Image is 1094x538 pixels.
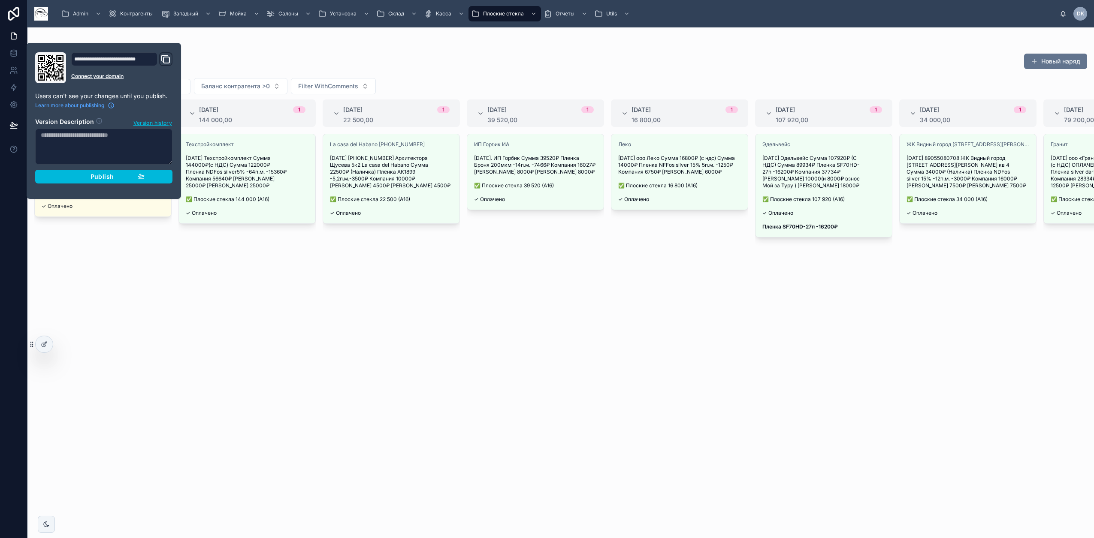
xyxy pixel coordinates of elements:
span: ✅ Плоские стекла 39 520 (А16) [474,182,597,189]
span: ✅ Плоские стекла 34 000 (А16) [907,196,1029,203]
div: 107 920,00 [776,117,882,123]
a: ЖК Видный город [STREET_ADDRESS][PERSON_NAME] [PHONE_NUMBER][DATE] 89055080708 ЖК Видный город [S... [899,134,1037,224]
span: [DATE] 89055080708 ЖК Видный город [STREET_ADDRESS][PERSON_NAME] кв 4 Сумма 34000₽ (Наличка) Плен... [907,155,1029,189]
span: ✓ Оплачено [762,210,885,216]
span: Контрагенты [120,10,153,17]
span: ✓ Оплачено [907,210,1029,216]
a: Гранит [1051,141,1068,148]
a: ИП Горбик ИА [474,141,509,148]
span: Filter WithComments [298,82,358,90]
img: App logo [34,7,48,21]
span: Learn more about publishing [35,102,104,109]
div: 16 800,00 [632,117,738,123]
span: ✅ Плоские стекла 22 500 (А16) [330,196,453,203]
span: [DATE] Техстройкомплект Сумма 144000₽(с НДС) Сумма 122000₽ Пленка NDFos silver5% -64п.м. -15360₽ ... [186,155,308,189]
a: Admin [58,6,106,21]
a: Леко [618,141,631,148]
div: 1 [298,106,300,113]
span: ✅ Плоские стекла 16 800 (А16) [618,182,741,189]
a: Плоские стекла [468,6,541,21]
a: ЖК Видный город [STREET_ADDRESS][PERSON_NAME] [PHONE_NUMBER] [907,141,1029,148]
span: [DATE] ооо Леко Сумма 16800₽ (с ндс) Сумма 14000₽ Пленка NFFos silver 15% 5п.м. -1250₽ Компания 6... [618,155,741,175]
a: Контрагенты [106,6,159,21]
span: [DATE] Эдельвейс Сумма 107920₽ (С НДС) Сумма 89934₽ Пленка SF70HD-27п -16200₽ Компания 37734₽ [PE... [762,155,885,189]
a: Отчеты [541,6,592,21]
div: 1 [442,106,444,113]
a: Техстройкомплект[DATE] Техстройкомплект Сумма 144000₽(с НДС) Сумма 122000₽ Пленка NDFos silver5% ... [178,134,316,224]
span: ✓ Оплачено [186,210,308,216]
span: Отчеты [556,10,574,17]
a: ИП Горбик ИА[DATE]. ИП Горбик Сумма 39520₽ Пленка Броня 200мкм -14п.м. -7466₽ Компания 16027₽ [PE... [467,134,604,210]
span: [DATE] [199,105,218,114]
span: ✓ Оплачено [330,210,453,216]
a: La casa del Habano [PHONE_NUMBER] [330,141,425,148]
div: 1 [1019,106,1021,113]
div: 1 [875,106,877,113]
span: Мойка [230,10,247,17]
div: 39 520,00 [487,117,594,123]
span: [DATE] [920,105,939,114]
button: Select Button [194,78,287,94]
button: Publish [35,170,172,183]
span: [DATE] [776,105,795,114]
a: Эдельвейс [762,141,790,148]
span: Склад [388,10,404,17]
span: [DATE] [632,105,651,114]
span: [DATE] [1064,105,1083,114]
p: Users can't see your changes until you publish. [35,92,172,100]
span: Касса [436,10,451,17]
div: 1 [731,106,733,113]
h2: Version Description [35,117,94,127]
span: Западный [173,10,198,17]
div: 34 000,00 [920,117,1026,123]
span: [DATE] [487,105,507,114]
a: Леко[DATE] ооо Леко Сумма 16800₽ (с ндс) Сумма 14000₽ Пленка NFFos silver 15% 5п.м. -1250₽ Компан... [611,134,748,210]
div: scrollable content [55,4,1060,23]
a: Learn more about publishing [35,102,115,109]
a: Техстройкомплект [186,141,234,148]
a: Касса [421,6,468,21]
a: La casa del Habano [PHONE_NUMBER][DATE] [PHONE_NUMBER] Архитектора Щусева 5к2 La casa del Habano ... [323,134,460,224]
span: [DATE]. ИП Горбик Сумма 39520₽ Пленка Броня 200мкм -14п.м. -7466₽ Компания 16027₽ [PERSON_NAME] 8... [474,155,597,175]
span: Admin [73,10,88,17]
a: Установка [315,6,374,21]
div: 144 000,00 [199,117,305,123]
span: ✅ Плоские стекла 107 920 (А16) [762,196,885,203]
button: Version history [133,117,172,127]
span: Баланс контрагента >0 [201,82,270,90]
span: Установка [330,10,357,17]
span: [DATE] [PHONE_NUMBER] Архитектора Щусева 5к2 La casa del Habano Сумма 22500₽ (Наличка) Плёнка AK1... [330,155,453,189]
span: Плоские стекла [483,10,524,17]
div: 1 [586,106,589,113]
span: ✓ Оплачено [474,196,597,203]
a: Западный [159,6,215,21]
a: Utils [592,6,634,21]
a: Мойка [215,6,264,21]
span: ✅ Плоские стекла 144 000 (А16) [186,196,308,203]
span: [DATE] [343,105,363,114]
button: Select Button [291,78,376,94]
span: Салоны [278,10,298,17]
span: Utils [606,10,617,17]
a: Эдельвейс[DATE] Эдельвейс Сумма 107920₽ (С НДС) Сумма 89934₽ Пленка SF70HD-27п -16200₽ Компания 3... [755,134,892,237]
span: DK [1077,10,1084,17]
span: Publish [91,173,114,180]
a: Склад [374,6,421,21]
a: Connect your domain [71,73,172,80]
button: Новый наряд [1024,54,1087,69]
div: Domain and Custom Link [71,52,172,83]
div: 22 500,00 [343,117,450,123]
span: ✓ Оплачено [618,196,741,203]
span: ✓ Оплачено [42,203,164,210]
strong: Пленка SF70HD-27п -16200₽ [762,223,838,230]
a: Салоны [264,6,315,21]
